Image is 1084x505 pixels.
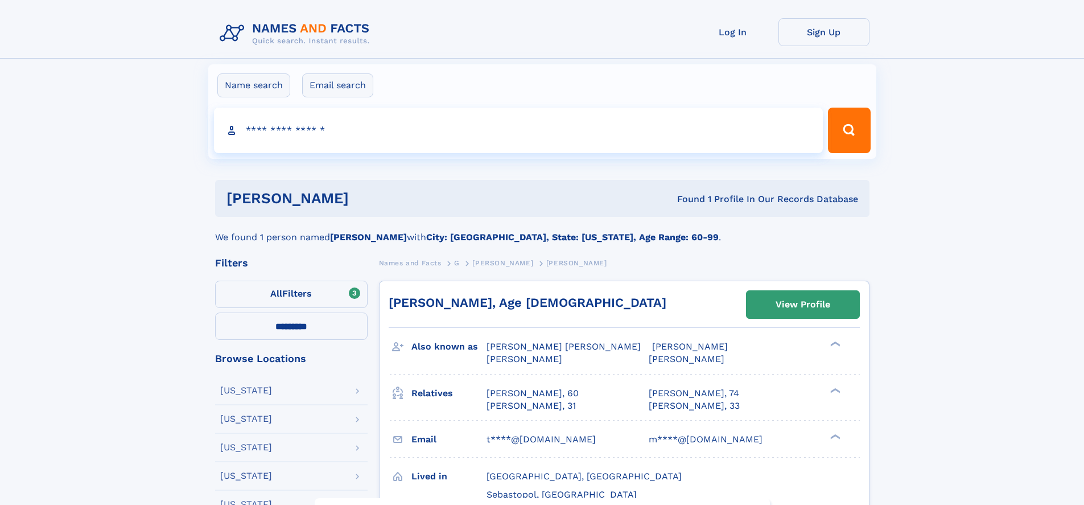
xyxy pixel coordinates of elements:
[828,108,870,153] button: Search Button
[426,232,719,243] b: City: [GEOGRAPHIC_DATA], State: [US_STATE], Age Range: 60-99
[454,256,460,270] a: G
[827,340,841,348] div: ❯
[827,387,841,394] div: ❯
[472,259,533,267] span: [PERSON_NAME]
[454,259,460,267] span: G
[411,337,487,356] h3: Also known as
[217,73,290,97] label: Name search
[220,386,272,395] div: [US_STATE]
[649,387,739,400] a: [PERSON_NAME], 74
[778,18,869,46] a: Sign Up
[487,489,637,500] span: Sebastopol, [GEOGRAPHIC_DATA]
[215,217,869,244] div: We found 1 person named with .
[472,256,533,270] a: [PERSON_NAME]
[379,256,442,270] a: Names and Facts
[226,191,513,206] h1: [PERSON_NAME]
[270,288,282,299] span: All
[487,341,641,352] span: [PERSON_NAME] [PERSON_NAME]
[302,73,373,97] label: Email search
[220,471,272,481] div: [US_STATE]
[687,18,778,46] a: Log In
[330,232,407,243] b: [PERSON_NAME]
[649,354,724,364] span: [PERSON_NAME]
[487,387,579,400] a: [PERSON_NAME], 60
[487,354,562,364] span: [PERSON_NAME]
[220,443,272,452] div: [US_STATE]
[487,400,576,412] a: [PERSON_NAME], 31
[215,258,368,268] div: Filters
[776,291,830,318] div: View Profile
[652,341,728,352] span: [PERSON_NAME]
[411,384,487,403] h3: Relatives
[827,433,841,440] div: ❯
[411,430,487,449] h3: Email
[215,281,368,308] label: Filters
[513,193,858,206] div: Found 1 Profile In Our Records Database
[389,295,666,310] a: [PERSON_NAME], Age [DEMOGRAPHIC_DATA]
[220,414,272,424] div: [US_STATE]
[215,18,379,49] img: Logo Names and Facts
[487,471,682,482] span: [GEOGRAPHIC_DATA], [GEOGRAPHIC_DATA]
[214,108,823,153] input: search input
[649,400,740,412] a: [PERSON_NAME], 33
[546,259,607,267] span: [PERSON_NAME]
[411,467,487,486] h3: Lived in
[215,354,368,364] div: Browse Locations
[747,291,859,318] a: View Profile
